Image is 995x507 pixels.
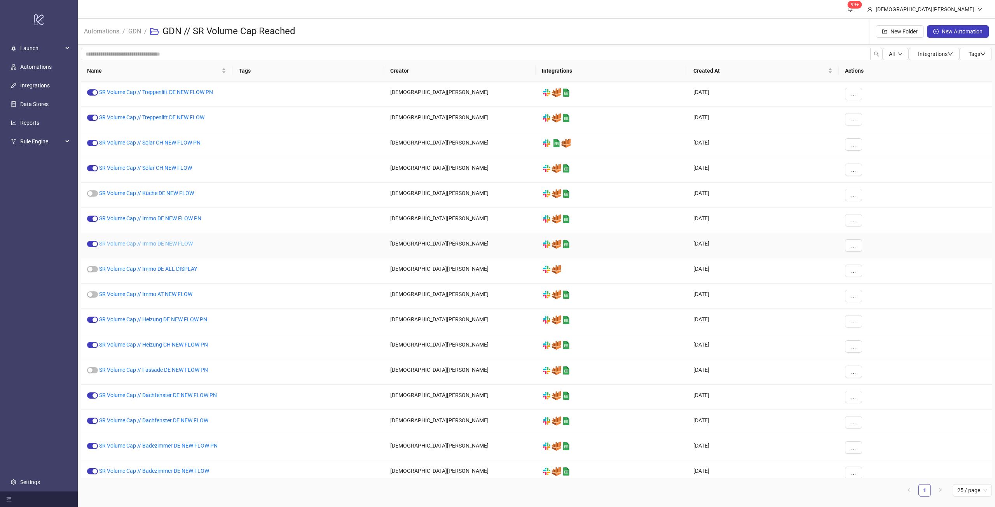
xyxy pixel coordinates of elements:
[851,242,856,249] span: ...
[99,468,209,474] a: SR Volume Cap // Badezimmer DE NEW FLOW
[851,268,856,274] span: ...
[99,215,201,221] a: SR Volume Cap // Immo DE NEW FLOW PN
[845,391,862,403] button: ...
[20,120,39,126] a: Reports
[898,52,902,56] span: down
[953,484,992,497] div: Page Size
[867,7,873,12] span: user
[851,217,856,223] span: ...
[384,132,536,157] div: [DEMOGRAPHIC_DATA][PERSON_NAME]
[948,51,953,57] span: down
[851,192,856,198] span: ...
[384,82,536,107] div: [DEMOGRAPHIC_DATA][PERSON_NAME]
[122,19,125,44] li: /
[851,470,856,476] span: ...
[99,190,194,196] a: SR Volume Cap // Küche DE NEW FLOW
[127,26,143,35] a: GDN
[687,385,839,410] div: [DATE]
[81,60,232,82] th: Name
[99,392,217,398] a: SR Volume Cap // Dachfenster DE NEW FLOW PN
[384,233,536,258] div: [DEMOGRAPHIC_DATA][PERSON_NAME]
[933,29,939,34] span: plus-circle
[20,40,63,56] span: Launch
[845,239,862,252] button: ...
[384,385,536,410] div: [DEMOGRAPHIC_DATA][PERSON_NAME]
[687,60,839,82] th: Created At
[20,134,63,149] span: Rule Engine
[959,48,992,60] button: Tagsdown
[851,91,856,97] span: ...
[845,467,862,479] button: ...
[845,416,862,429] button: ...
[384,359,536,385] div: [DEMOGRAPHIC_DATA][PERSON_NAME]
[851,293,856,299] span: ...
[82,26,121,35] a: Automations
[384,157,536,183] div: [DEMOGRAPHIC_DATA][PERSON_NAME]
[845,340,862,353] button: ...
[687,359,839,385] div: [DATE]
[907,488,911,492] span: left
[980,51,986,57] span: down
[876,25,924,38] button: New Folder
[873,5,977,14] div: [DEMOGRAPHIC_DATA][PERSON_NAME]
[87,66,220,75] span: Name
[687,208,839,233] div: [DATE]
[845,366,862,378] button: ...
[845,164,862,176] button: ...
[384,284,536,309] div: [DEMOGRAPHIC_DATA][PERSON_NAME]
[384,309,536,334] div: [DEMOGRAPHIC_DATA][PERSON_NAME]
[232,60,384,82] th: Tags
[384,460,536,486] div: [DEMOGRAPHIC_DATA][PERSON_NAME]
[909,48,959,60] button: Integrationsdown
[687,334,839,359] div: [DATE]
[934,484,946,497] button: right
[20,82,50,89] a: Integrations
[969,51,986,57] span: Tags
[99,139,201,146] a: SR Volume Cap // Solar CH NEW FLOW PN
[845,290,862,302] button: ...
[162,25,295,38] h3: GDN // SR Volume Cap Reached
[6,497,12,502] span: menu-fold
[150,27,159,36] span: folder-open
[848,1,862,9] sup: 686
[942,28,983,35] span: New Automation
[687,233,839,258] div: [DATE]
[938,488,943,492] span: right
[845,265,862,277] button: ...
[851,343,856,350] span: ...
[845,138,862,151] button: ...
[99,417,208,423] a: SR Volume Cap // Dachfenster DE NEW FLOW
[845,441,862,454] button: ...
[687,435,839,460] div: [DATE]
[851,116,856,122] span: ...
[693,66,826,75] span: Created At
[384,208,536,233] div: [DEMOGRAPHIC_DATA][PERSON_NAME]
[903,484,915,497] li: Previous Page
[934,484,946,497] li: Next Page
[99,291,192,297] a: SR Volume Cap // Immo AT NEW FLOW
[99,114,204,120] a: SR Volume Cap // Treppenlift DE NEW FLOW
[687,107,839,132] div: [DATE]
[889,51,895,57] span: All
[687,460,839,486] div: [DATE]
[11,45,16,51] span: rocket
[890,28,918,35] span: New Folder
[919,484,930,496] a: 1
[848,6,853,12] span: bell
[99,266,197,272] a: SR Volume Cap // Immo DE ALL DISPLAY
[99,341,208,348] a: SR Volume Cap // Heizung CH NEW FLOW PN
[384,334,536,359] div: [DEMOGRAPHIC_DATA][PERSON_NAME]
[851,318,856,324] span: ...
[687,82,839,107] div: [DATE]
[918,484,931,497] li: 1
[99,367,208,373] a: SR Volume Cap // Fassade DE NEW FLOW PN
[882,29,887,34] span: folder-add
[845,214,862,226] button: ...
[903,484,915,497] button: left
[20,479,40,485] a: Settings
[384,107,536,132] div: [DEMOGRAPHIC_DATA][PERSON_NAME]
[687,284,839,309] div: [DATE]
[845,315,862,328] button: ...
[384,435,536,460] div: [DEMOGRAPHIC_DATA][PERSON_NAME]
[851,394,856,400] span: ...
